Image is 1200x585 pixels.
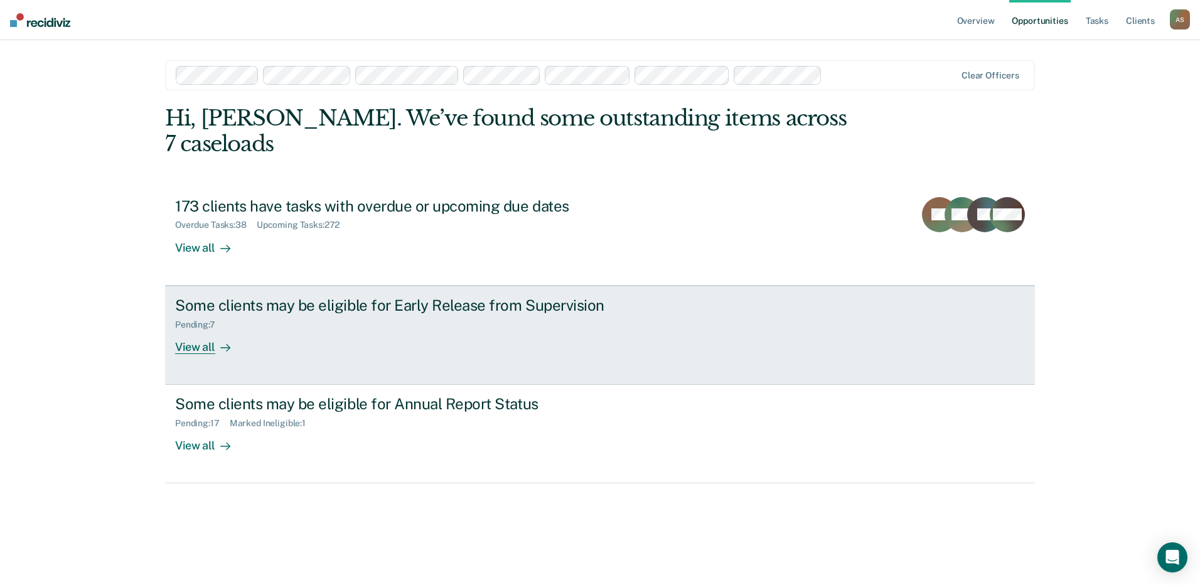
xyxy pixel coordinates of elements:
div: Clear officers [962,70,1019,81]
div: Hi, [PERSON_NAME]. We’ve found some outstanding items across 7 caseloads [165,105,861,157]
div: Upcoming Tasks : 272 [257,220,350,230]
div: View all [175,429,245,453]
a: Some clients may be eligible for Early Release from SupervisionPending:7View all [165,286,1035,385]
div: View all [175,230,245,255]
div: Pending : 17 [175,418,230,429]
div: Overdue Tasks : 38 [175,220,257,230]
a: Some clients may be eligible for Annual Report StatusPending:17Marked Ineligible:1View all [165,385,1035,483]
div: Pending : 7 [175,319,225,330]
div: Marked Ineligible : 1 [230,418,316,429]
div: Some clients may be eligible for Early Release from Supervision [175,296,616,314]
div: 173 clients have tasks with overdue or upcoming due dates [175,197,616,215]
div: Open Intercom Messenger [1157,542,1187,572]
div: A S [1170,9,1190,30]
a: 173 clients have tasks with overdue or upcoming due datesOverdue Tasks:38Upcoming Tasks:272View all [165,187,1035,286]
img: Recidiviz [10,13,70,27]
button: AS [1170,9,1190,30]
div: Some clients may be eligible for Annual Report Status [175,395,616,413]
div: View all [175,330,245,354]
